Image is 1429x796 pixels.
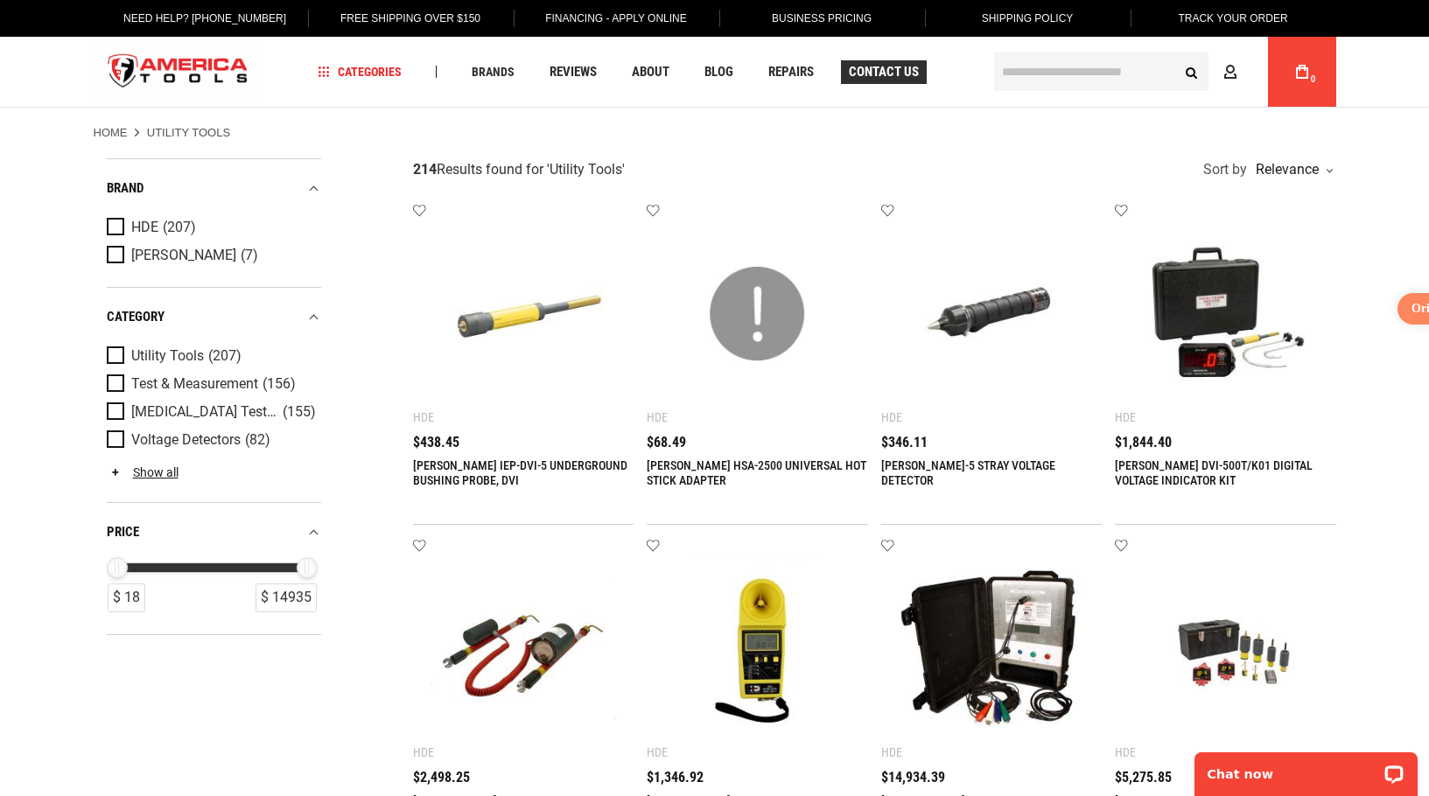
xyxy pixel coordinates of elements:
[881,745,902,759] div: HDE
[697,60,741,84] a: Blog
[413,410,434,424] div: HDE
[131,348,204,364] span: Utility Tools
[849,66,919,79] span: Contact Us
[107,177,321,200] div: Brand
[131,376,258,392] span: Test & Measurement
[94,39,263,105] a: store logo
[413,745,434,759] div: HDE
[841,60,927,84] a: Contact Us
[94,125,128,141] a: Home
[318,66,402,78] span: Categories
[413,161,437,178] strong: 214
[245,433,270,448] span: (82)
[899,555,1085,742] img: GREENLEE FACT-1 FEEDER AMMETER CLEAR TEST
[1115,436,1172,450] span: $1,844.40
[1132,555,1319,742] img: GREENLEE DDVIP-138/K03 DD WIRELESS PHASER, OH/UG K2
[108,583,145,612] div: $ 18
[664,221,851,408] img: GREENLEE HSA-2500 UNIVERSAL HOT STICK ADAPTER
[982,12,1074,24] span: Shipping Policy
[413,771,470,785] span: $2,498.25
[107,520,321,544] div: price
[632,66,669,79] span: About
[107,305,321,329] div: category
[1175,55,1208,88] button: Search
[147,126,230,139] strong: Utility Tools
[1251,163,1332,177] div: Relevance
[647,458,866,487] a: [PERSON_NAME] HSA-2500 UNIVERSAL HOT STICK ADAPTER
[881,436,928,450] span: $346.11
[107,374,317,394] a: Test & Measurement (156)
[413,436,459,450] span: $438.45
[768,66,814,79] span: Repairs
[263,377,296,392] span: (156)
[472,66,515,78] span: Brands
[241,248,258,263] span: (7)
[310,60,410,84] a: Categories
[624,60,677,84] a: About
[1115,458,1313,487] a: [PERSON_NAME] DVI-500T/K01 DIGITAL VOLTAGE INDICATOR KIT
[881,458,1055,487] a: [PERSON_NAME]-5 STRAY VOLTAGE DETECTOR
[208,349,242,364] span: (207)
[107,402,317,422] a: [MEDICAL_DATA] Test & Measurement (155)
[899,221,1085,408] img: GREENLEE LV-5 STRAY VOLTAGE DETECTOR
[94,39,263,105] img: America Tools
[107,465,179,479] a: Show all
[1115,771,1172,785] span: $5,275.85
[647,745,668,759] div: HDE
[256,583,317,612] div: $ 14935
[131,248,236,263] span: [PERSON_NAME]
[107,430,317,450] a: Voltage Detectors (82)
[131,404,278,420] span: [MEDICAL_DATA] Test & Measurement
[1203,163,1247,177] span: Sort by
[881,771,945,785] span: $14,934.39
[704,66,733,79] span: Blog
[647,410,668,424] div: HDE
[1285,37,1319,107] a: 0
[550,161,622,178] span: Utility Tools
[1132,221,1319,408] img: GREENLEE DVI-500T/K01 DIGITAL VOLTAGE INDICATOR KIT
[413,161,625,179] div: Results found for ' '
[431,555,617,742] img: GREENLEE MARK-V MARK® ANALOG VOLTMETER/PHASING SET 0 - 5KV/0 - 15KV
[760,60,822,84] a: Repairs
[664,555,851,742] img: GREENLEE CDM-50 CABLE DISTANCE METER, 50'
[131,220,158,235] span: HDE
[542,60,605,84] a: Reviews
[1311,74,1316,84] span: 0
[881,410,902,424] div: HDE
[283,405,316,420] span: (155)
[1183,741,1429,796] iframe: LiveChat chat widget
[107,246,317,265] a: [PERSON_NAME] (7)
[107,158,321,635] div: Product Filters
[647,436,686,450] span: $68.49
[107,346,317,366] a: Utility Tools (207)
[1115,410,1136,424] div: HDE
[163,220,196,235] span: (207)
[464,60,522,84] a: Brands
[431,221,617,408] img: GREENLEE IEP-DVI-5 UNDERGROUND BUSHING PROBE, DVI
[107,218,317,237] a: HDE (207)
[1115,745,1136,759] div: HDE
[131,432,241,448] span: Voltage Detectors
[647,771,704,785] span: $1,346.92
[413,458,627,487] a: [PERSON_NAME] IEP-DVI-5 UNDERGROUND BUSHING PROBE, DVI
[550,66,597,79] span: Reviews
